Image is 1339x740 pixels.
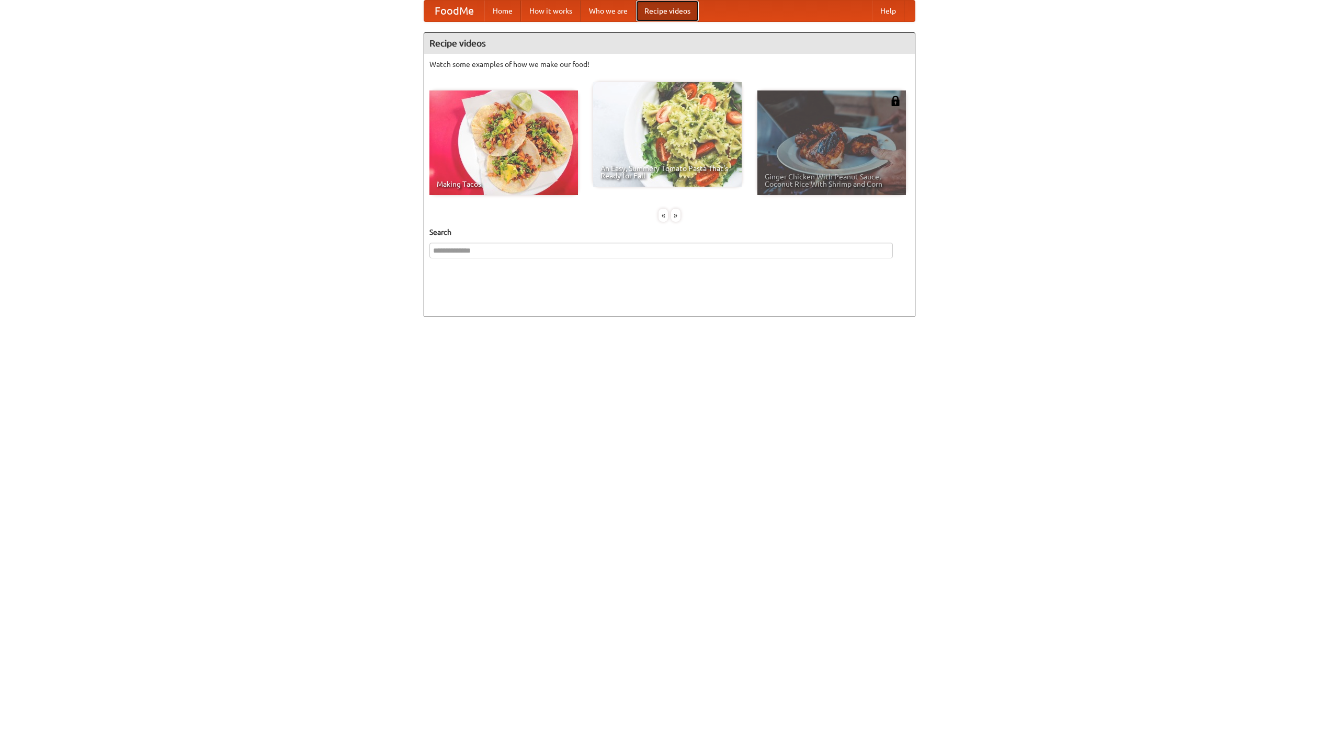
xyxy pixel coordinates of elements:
div: « [659,209,668,222]
h5: Search [429,227,910,237]
a: An Easy, Summery Tomato Pasta That's Ready for Fall [593,82,742,187]
a: How it works [521,1,581,21]
a: Home [484,1,521,21]
h4: Recipe videos [424,33,915,54]
a: Who we are [581,1,636,21]
a: Recipe videos [636,1,699,21]
a: Help [872,1,904,21]
img: 483408.png [890,96,901,106]
a: FoodMe [424,1,484,21]
span: An Easy, Summery Tomato Pasta That's Ready for Fall [600,165,734,179]
a: Making Tacos [429,90,578,195]
p: Watch some examples of how we make our food! [429,59,910,70]
div: » [671,209,680,222]
span: Making Tacos [437,180,571,188]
